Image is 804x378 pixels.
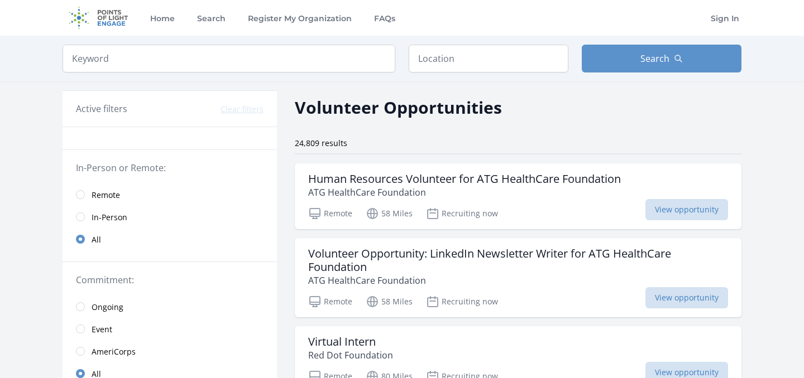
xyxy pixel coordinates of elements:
a: In-Person [63,206,277,228]
button: Search [582,45,741,72]
span: In-Person [92,212,127,223]
a: Ongoing [63,295,277,318]
a: All [63,228,277,250]
span: Event [92,324,112,335]
p: ATG HealthCare Foundation [308,186,621,199]
h3: Human Resources Volunteer for ATG HealthCare Foundation [308,172,621,186]
span: All [92,234,101,245]
button: Clear filters [221,104,264,115]
a: Event [63,318,277,340]
span: Search [640,52,669,65]
p: Recruiting now [426,295,498,308]
p: Remote [308,207,352,220]
a: AmeriCorps [63,340,277,362]
h3: Virtual Intern [308,335,393,348]
span: AmeriCorps [92,346,136,357]
h3: Volunteer Opportunity: LinkedIn Newsletter Writer for ATG HealthCare Foundation [308,247,728,274]
input: Keyword [63,45,395,72]
h3: Active filters [76,102,127,115]
p: Recruiting now [426,207,498,220]
span: 24,809 results [295,138,347,148]
a: Volunteer Opportunity: LinkedIn Newsletter Writer for ATG HealthCare Foundation ATG HealthCare Fo... [295,238,741,317]
a: Remote [63,183,277,206]
span: Remote [92,190,120,201]
a: Human Resources Volunteer for ATG HealthCare Foundation ATG HealthCare Foundation Remote 58 Miles... [295,163,741,229]
legend: Commitment: [76,273,264,287]
span: Ongoing [92,302,123,313]
p: 58 Miles [366,207,413,220]
p: ATG HealthCare Foundation [308,274,728,287]
p: 58 Miles [366,295,413,308]
input: Location [409,45,568,72]
span: View opportunity [645,287,728,308]
p: Remote [308,295,352,308]
p: Red Dot Foundation [308,348,393,362]
span: View opportunity [645,199,728,220]
h2: Volunteer Opportunities [295,95,502,120]
legend: In-Person or Remote: [76,161,264,175]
